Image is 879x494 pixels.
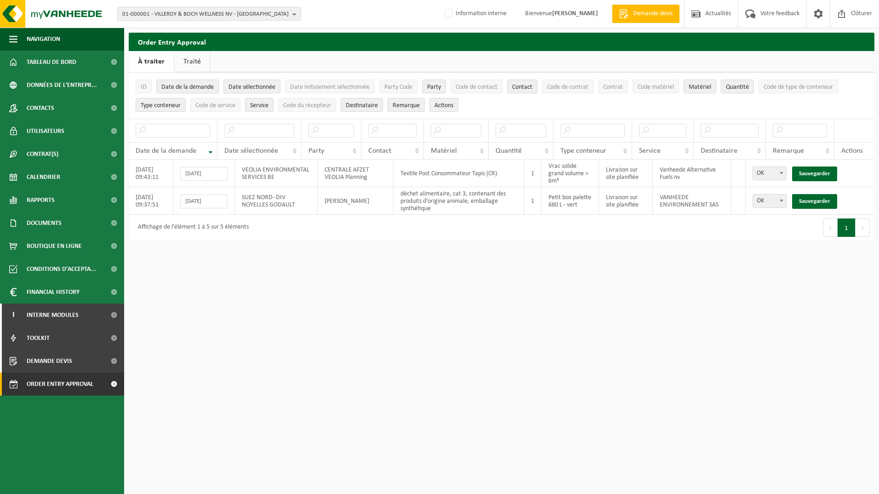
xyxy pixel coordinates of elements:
span: Code de contrat [547,84,588,91]
a: Sauvegarder [792,194,837,209]
span: Party Code [384,84,412,91]
span: Service [250,102,268,109]
span: Conditions d'accepta... [27,258,96,281]
span: Contrat [603,84,623,91]
span: Code du récepteur [283,102,331,109]
button: DestinataireDestinataire : Activate to sort [341,98,383,112]
span: OK [753,167,787,180]
button: ContratContrat: Activate to sort [598,80,628,93]
span: Order entry approval [27,373,93,396]
button: IDID: Activate to sort [136,80,152,93]
span: OK [753,195,786,207]
span: Party [427,84,441,91]
span: Date sélectionnée [228,84,275,91]
span: Destinataire [346,102,378,109]
button: Actions [429,98,458,112]
span: Code de service [195,102,235,109]
button: Code de contactCode de contact: Activate to sort [451,80,502,93]
span: Contact [368,147,391,155]
span: Destinataire [701,147,737,155]
span: Matériel [431,147,457,155]
h2: Order Entry Approval [129,33,874,51]
button: Code de type de conteneurCode de type de conteneur: Activate to sort [759,80,838,93]
a: À traiter [129,51,174,72]
a: Demande devis [612,5,679,23]
strong: [PERSON_NAME] [552,10,598,17]
span: Date de la demande [161,84,214,91]
span: Rapports [27,189,55,212]
td: VANHEEDE ENVIRONNEMENT SAS [653,187,731,215]
span: Quantité [496,147,522,155]
button: Date initialement sélectionnéeDate initialement sélectionnée: Activate to sort [285,80,375,93]
td: 1 [524,187,542,215]
span: Remarque [773,147,804,155]
span: Demande devis [27,350,72,373]
span: OK [753,167,786,180]
span: Contact [512,84,532,91]
span: Date initialement sélectionnée [290,84,370,91]
td: VEOLIA ENVIRONMENTAL SERVICES BE [235,160,318,187]
td: [DATE] 09:37:51 [129,187,173,215]
span: Documents [27,212,62,235]
span: Actions [434,102,453,109]
div: Affichage de l'élément 1 à 5 sur 5 éléments [133,219,249,236]
span: Toolkit [27,327,50,350]
td: Vrac solide grand volume > 6m³ [542,160,599,187]
button: ServiceService: Activate to sort [245,98,274,112]
span: OK [753,194,787,208]
span: I [9,304,17,327]
span: Quantité [726,84,749,91]
button: Date de la demandeDate de la demande: Activate to remove sorting [156,80,219,93]
button: Code de contratCode de contrat: Activate to sort [542,80,594,93]
button: QuantitéQuantité: Activate to sort [721,80,754,93]
a: Sauvegarder [792,167,837,181]
label: Information interne [443,7,507,21]
span: Actions [841,147,863,155]
td: CENTRALE AFZET VEOLIA Planning [318,160,394,187]
td: 1 [524,160,542,187]
button: Party CodeParty Code: Activate to sort [379,80,417,93]
button: Code matérielCode matériel: Activate to sort [633,80,679,93]
span: Matériel [689,84,711,91]
button: Code de serviceCode de service: Activate to sort [190,98,240,112]
td: Livraison sur site planifiée [599,187,653,215]
button: RemarqueRemarque: Activate to sort [388,98,425,112]
span: Boutique en ligne [27,235,82,258]
td: SUEZ NORD- DIV NOYELLES GODAULT [235,187,318,215]
span: Type conteneur [141,102,181,109]
a: Traité [174,51,210,72]
span: Remarque [393,102,420,109]
td: Petit box palette 680 L - vert [542,187,599,215]
button: 1 [838,218,856,237]
span: Code de type de conteneur [764,84,833,91]
td: Vanheede Alternative Fuels nv [653,160,731,187]
span: 01-000001 - VILLEROY & BOCH WELLNESS NV - [GEOGRAPHIC_DATA] [122,7,289,21]
td: [DATE] 09:43:11 [129,160,173,187]
span: Données de l'entrepr... [27,74,97,97]
span: Date de la demande [136,147,196,155]
button: Previous [823,218,838,237]
span: Type conteneur [560,147,606,155]
span: Financial History [27,281,80,304]
span: Utilisateurs [27,120,64,143]
span: Code matériel [638,84,674,91]
button: 01-000001 - VILLEROY & BOCH WELLNESS NV - [GEOGRAPHIC_DATA] [117,7,301,21]
button: PartyParty: Activate to sort [422,80,446,93]
td: Textile Post Consommateur Tapis (CR) [394,160,524,187]
button: Next [856,218,870,237]
span: Date sélectionnée [224,147,278,155]
span: Calendrier [27,166,60,189]
td: déchet alimentaire, cat 3, contenant des produits d'origine animale, emballage synthétique [394,187,524,215]
button: Type conteneurType conteneur: Activate to sort [136,98,186,112]
button: ContactContact: Activate to sort [507,80,537,93]
span: Interne modules [27,304,79,327]
button: MatérielMatériel: Activate to sort [684,80,716,93]
span: Navigation [27,28,60,51]
span: ID [141,84,147,91]
td: Livraison sur site planifiée [599,160,653,187]
span: Demande devis [631,9,675,18]
span: Contacts [27,97,54,120]
td: [PERSON_NAME] [318,187,394,215]
span: Service [639,147,661,155]
span: Tableau de bord [27,51,76,74]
